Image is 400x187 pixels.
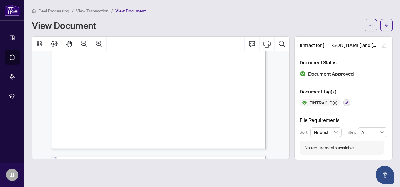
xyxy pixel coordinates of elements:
[307,101,340,105] span: FINTRAC ID(s)
[300,59,387,66] h4: Document Status
[111,7,113,14] li: /
[72,7,74,14] li: /
[5,5,20,16] img: logo
[10,171,14,179] span: JJ
[32,9,36,13] span: home
[369,23,373,27] span: ellipsis
[300,88,387,95] h4: Document Tag(s)
[115,8,146,14] span: View Document
[300,129,310,136] p: Sort:
[382,43,386,48] span: edit
[314,128,338,137] span: Newest
[300,116,387,124] h4: File Requirements
[305,144,354,151] div: No requirements available
[361,128,384,137] span: All
[38,8,69,14] span: Deal Processing
[32,20,96,30] h1: View Document
[76,8,109,14] span: View Transaction
[300,71,306,77] img: Document Status
[376,166,394,184] button: Open asap
[308,70,354,78] span: Document Approved
[300,41,376,49] span: fintract for [PERSON_NAME] and [PERSON_NAME].pdf
[300,99,307,106] img: Status Icon
[345,129,358,136] p: Filter:
[384,23,389,27] span: arrow-left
